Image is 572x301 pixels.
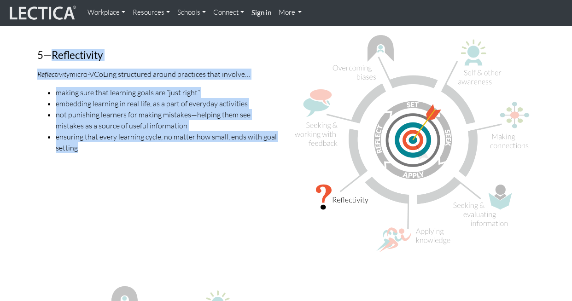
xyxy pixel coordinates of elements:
a: More [275,4,306,22]
li: making sure that learning goals are “just right” [56,87,279,98]
li: embedding learning in real life, as a part of everyday activities [56,98,279,109]
li: not punishing learners for making mistakes—helping them see mistakes as a source of useful inform... [56,109,279,131]
a: Connect [210,4,248,22]
strong: Sign in [251,8,271,17]
i: Reflectivity [37,69,70,79]
img: lecticalive [7,4,76,22]
a: Sign in [248,4,275,22]
a: Schools [174,4,210,22]
p: micro-VCoLing structured around practices that involve… [37,69,279,80]
h3: 5—Reflectivity [37,50,279,61]
li: ensuring that every learning cycle, no matter how small, ends with goal setting [56,131,279,153]
a: Resources [129,4,174,22]
a: Workplace [84,4,129,22]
